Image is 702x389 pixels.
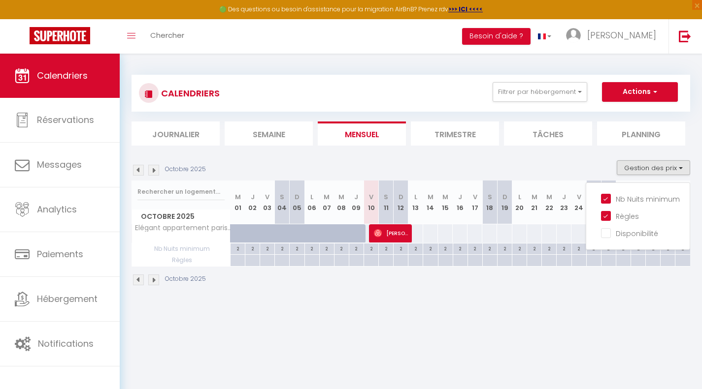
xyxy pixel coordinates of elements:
[566,28,581,43] img: ...
[428,192,434,202] abbr: M
[38,337,94,350] span: Notifications
[414,192,417,202] abbr: L
[448,5,483,13] a: >>> ICI <<<<
[577,192,581,202] abbr: V
[453,180,468,224] th: 16
[231,180,245,224] th: 01
[675,180,690,224] th: 31
[37,69,88,82] span: Calendriers
[559,19,669,54] a: ... [PERSON_NAME]
[364,243,378,253] div: 2
[379,243,393,253] div: 2
[225,121,313,146] li: Semaine
[304,180,319,224] th: 06
[364,180,378,224] th: 10
[369,192,373,202] abbr: V
[260,180,275,224] th: 03
[231,243,245,253] div: 2
[557,243,571,253] div: 2
[546,192,552,202] abbr: M
[562,192,566,202] abbr: J
[616,180,631,224] th: 27
[305,243,319,253] div: 2
[354,192,358,202] abbr: J
[512,243,527,253] div: 2
[37,293,98,305] span: Hébergement
[438,180,453,224] th: 15
[245,243,260,253] div: 2
[260,243,274,253] div: 2
[280,192,284,202] abbr: S
[245,180,260,224] th: 02
[572,243,586,253] div: 2
[37,158,82,171] span: Messages
[159,82,220,104] h3: CALENDRIERS
[399,192,403,202] abbr: D
[134,224,232,232] span: Elégant appartement parisien
[557,180,571,224] th: 23
[408,243,423,253] div: 2
[334,243,349,253] div: 2
[132,209,230,224] span: Octobre 2025
[423,243,437,253] div: 2
[462,28,531,45] button: Besoin d'aide ?
[310,192,313,202] abbr: L
[334,180,349,224] th: 08
[318,121,406,146] li: Mensuel
[150,30,184,40] span: Chercher
[379,180,394,224] th: 11
[338,192,344,202] abbr: M
[394,180,408,224] th: 12
[251,192,255,202] abbr: J
[601,180,616,224] th: 26
[571,180,586,224] th: 24
[37,203,77,215] span: Analytics
[384,192,388,202] abbr: S
[349,243,364,253] div: 2
[320,243,334,253] div: 2
[497,180,512,224] th: 19
[483,243,497,253] div: 2
[275,243,289,253] div: 2
[165,165,206,174] p: Octobre 2025
[518,192,521,202] abbr: L
[646,180,661,224] th: 29
[132,243,230,254] span: Nb Nuits minimum
[527,180,542,224] th: 21
[438,243,453,253] div: 2
[408,180,423,224] th: 13
[468,180,482,224] th: 17
[542,180,557,224] th: 22
[617,160,690,175] button: Gestion des prix
[165,274,206,284] p: Octobre 2025
[290,180,304,224] th: 05
[137,183,225,201] input: Rechercher un logement...
[679,30,691,42] img: logout
[235,192,241,202] abbr: M
[597,121,685,146] li: Planning
[290,243,304,253] div: 2
[498,243,512,253] div: 2
[411,121,499,146] li: Trimestre
[143,19,192,54] a: Chercher
[423,180,438,224] th: 14
[473,192,477,202] abbr: V
[586,180,601,224] th: 25
[132,255,230,266] span: Règles
[661,180,675,224] th: 30
[527,243,541,253] div: 2
[265,192,269,202] abbr: V
[542,243,556,253] div: 2
[504,121,592,146] li: Tâches
[442,192,448,202] abbr: M
[493,82,587,102] button: Filtrer par hébergement
[324,192,330,202] abbr: M
[458,192,462,202] abbr: J
[532,192,537,202] abbr: M
[488,192,492,202] abbr: S
[394,243,408,253] div: 2
[468,243,482,253] div: 2
[374,224,408,242] span: [PERSON_NAME]
[587,29,656,41] span: [PERSON_NAME]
